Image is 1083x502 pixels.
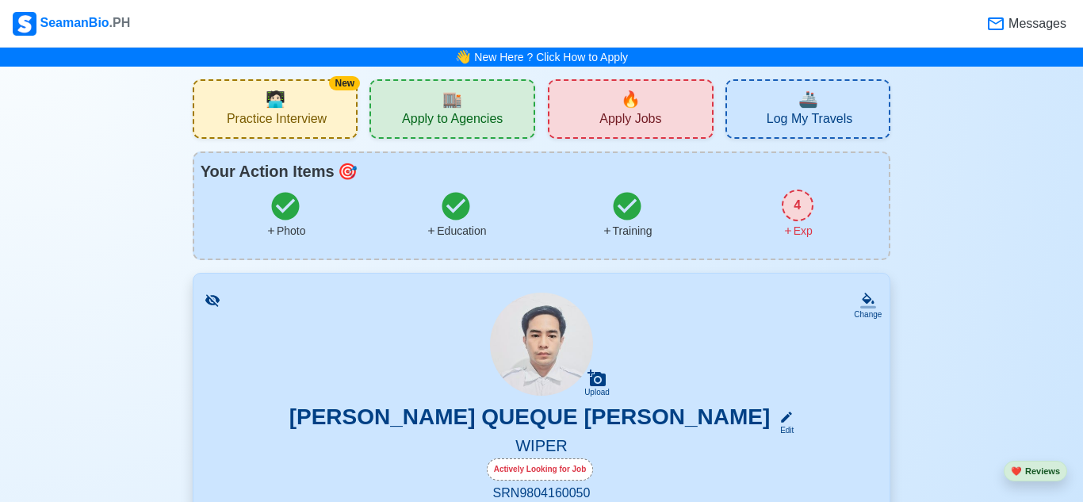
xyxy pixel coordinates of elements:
[289,404,771,436] h3: [PERSON_NAME] QUEQUE [PERSON_NAME]
[451,45,474,70] span: bell
[109,16,131,29] span: .PH
[782,190,813,221] div: 4
[426,223,486,240] div: Education
[402,111,503,131] span: Apply to Agencies
[266,87,285,111] span: interview
[227,111,327,131] span: Practice Interview
[13,12,36,36] img: Logo
[13,12,130,36] div: SeamanBio
[1005,14,1066,33] span: Messages
[212,436,871,458] h5: WIPER
[773,424,794,436] div: Edit
[338,159,358,183] span: todo
[599,111,661,131] span: Apply Jobs
[783,223,813,240] div: Exp
[854,308,882,320] div: Change
[329,76,360,90] div: New
[602,223,652,240] div: Training
[1004,461,1067,482] button: heartReviews
[584,388,610,397] div: Upload
[442,87,462,111] span: agencies
[798,87,818,111] span: travel
[621,87,641,111] span: new
[1011,466,1022,476] span: heart
[201,159,883,183] div: Your Action Items
[767,111,852,131] span: Log My Travels
[266,223,306,240] div: Photo
[487,458,594,481] div: Actively Looking for Job
[474,51,628,63] a: New Here ? Click How to Apply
